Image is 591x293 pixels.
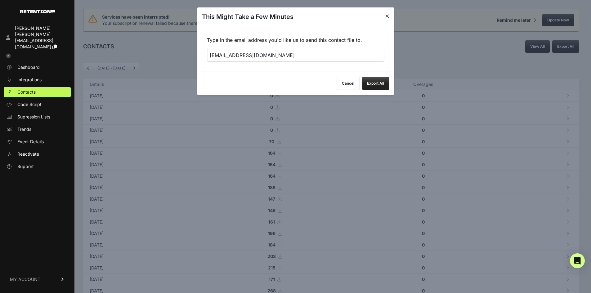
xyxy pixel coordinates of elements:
[4,87,71,97] a: Contacts
[15,25,68,31] div: [PERSON_NAME]
[4,270,71,289] a: MY ACCOUNT
[202,12,293,21] h3: This Might Take a Few Minutes
[17,101,42,108] span: Code Script
[17,126,31,132] span: Trends
[17,89,36,95] span: Contacts
[197,26,394,72] div: Type in the email address you'd like us to send this contact file to.
[17,77,42,83] span: Integrations
[17,151,39,157] span: Reactivate
[4,75,71,85] a: Integrations
[207,49,384,62] input: + Add recipient
[4,124,71,134] a: Trends
[4,23,71,52] a: [PERSON_NAME] [PERSON_NAME][EMAIL_ADDRESS][DOMAIN_NAME]
[4,100,71,109] a: Code Script
[10,276,40,282] span: MY ACCOUNT
[20,10,55,13] img: Retention.com
[4,62,71,72] a: Dashboard
[15,32,53,49] span: [PERSON_NAME][EMAIL_ADDRESS][DOMAIN_NAME]
[337,77,360,90] button: Cancel
[17,64,40,70] span: Dashboard
[17,114,50,120] span: Supression Lists
[362,77,389,90] button: Export All
[4,149,71,159] a: Reactivate
[17,163,34,170] span: Support
[4,112,71,122] a: Supression Lists
[4,162,71,171] a: Support
[17,139,44,145] span: Event Details
[4,137,71,147] a: Event Details
[570,253,585,268] div: Open Intercom Messenger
